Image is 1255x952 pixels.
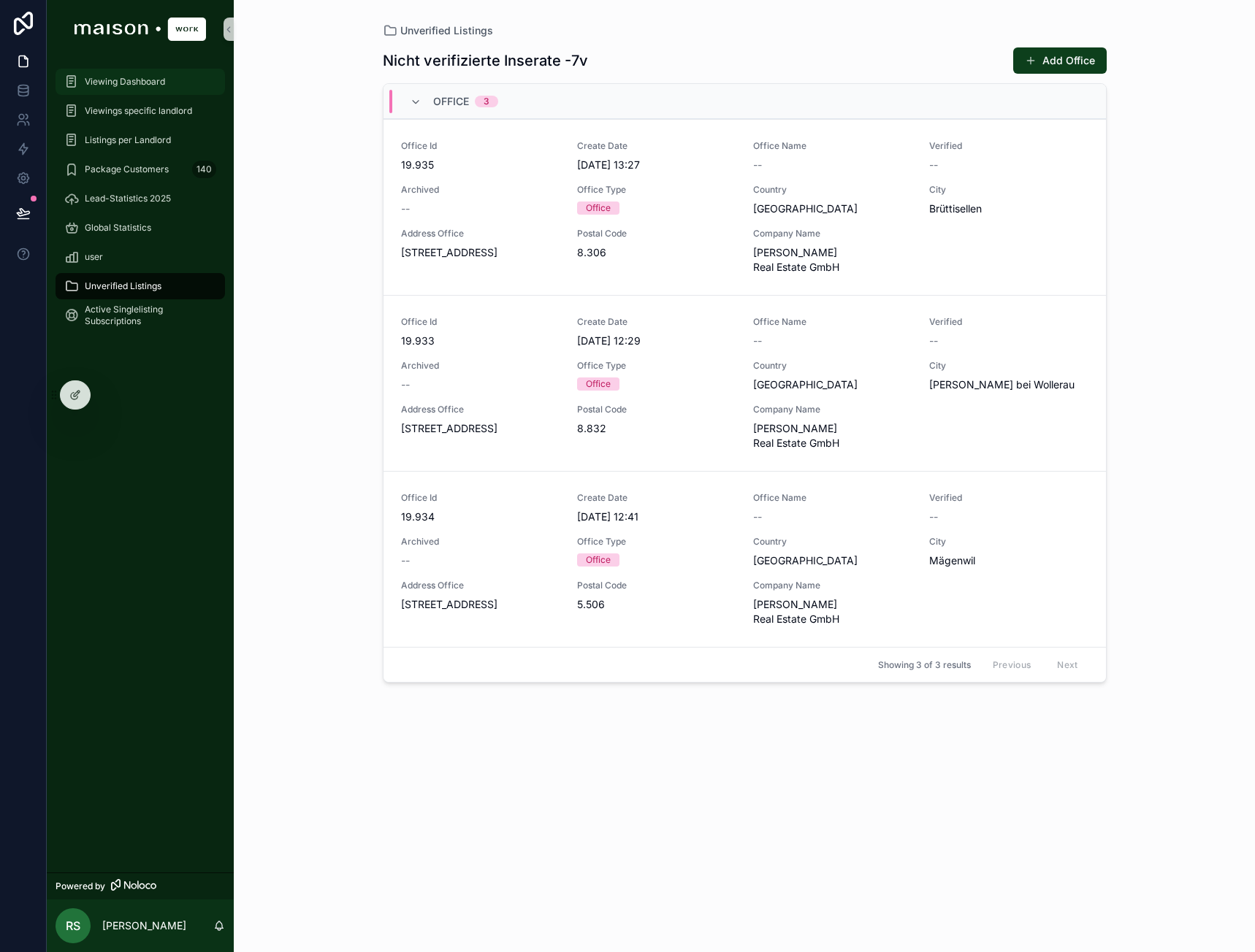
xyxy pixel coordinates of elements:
[929,510,938,524] span: --
[56,215,225,241] a: Global Statistics
[753,334,762,348] span: --
[929,553,1088,568] span: Mägenwil
[401,597,560,612] span: [STREET_ADDRESS]
[929,536,1088,548] span: City
[753,597,912,626] span: [PERSON_NAME] Real Estate GmbH
[401,553,410,568] span: --
[85,280,161,292] span: Unverified Listings
[401,158,560,172] span: 19.935
[401,228,560,239] span: Address Office
[384,471,1106,647] a: Office Id19.934Create Date[DATE] 12:41Office Name--Verified--Archived--Office TypeOfficeCountry[G...
[753,404,912,415] span: Company Name
[401,140,560,152] span: Office Id
[56,156,225,183] a: Package Customers140
[577,184,736,196] span: Office Type
[401,316,560,328] span: Office Id
[929,201,1088,216] span: Brüttisellen
[753,201,912,216] span: [GEOGRAPHIC_DATA]
[56,302,225,329] a: Active Singlelisting Subscriptions
[401,510,560,524] span: 19.934
[401,421,560,436] span: [STREET_ADDRESS]
[753,140,912,152] span: Office Name
[85,193,171,204] span: Lead-Statistics 2025
[878,659,971,671] span: Showing 3 of 3 results
[47,58,234,348] div: scrollable content
[401,245,560,260] span: [STREET_ADDRESS]
[753,536,912,548] span: Country
[56,880,105,892] span: Powered by
[929,158,938,172] span: --
[753,184,912,196] span: Country
[577,228,736,239] span: Postal Code
[753,510,762,524] span: --
[577,158,736,172] span: [DATE] 13:27
[929,492,1088,504] span: Verified
[85,76,165,88] span: Viewing Dashboard
[929,360,1088,372] span: City
[586,377,611,391] div: Office
[384,295,1106,471] a: Office Id19.933Create Date[DATE] 12:29Office Name--Verified--Archived--Office TypeOfficeCountry[G...
[56,244,225,270] a: user
[383,50,588,71] h1: Nicht verifizierte Inserate -7v
[401,404,560,415] span: Address Office
[753,553,912,568] span: [GEOGRAPHIC_DATA]
[753,316,912,328] span: Office Name
[929,140,1088,152] span: Verified
[577,421,736,436] span: 8.832
[586,553,611,567] div: Office
[929,377,1088,392] span: [PERSON_NAME] bei Wollerau
[56,69,225,95] a: Viewing Dashboard
[47,872,234,899] a: Powered by
[66,917,80,934] span: RS
[383,23,493,38] a: Unverified Listings
[192,161,216,178] div: 140
[577,404,736,415] span: Postal Code
[753,492,912,504] span: Office Name
[753,580,912,591] span: Company Name
[401,536,560,548] span: Archived
[85,164,169,175] span: Package Customers
[577,580,736,591] span: Postal Code
[484,96,489,107] div: 3
[384,119,1106,295] a: Office Id19.935Create Date[DATE] 13:27Office Name--Verified--Archived--Office TypeOfficeCountry[G...
[401,492,560,504] span: Office Id
[577,536,736,548] span: Office Type
[400,23,493,38] span: Unverified Listings
[401,184,560,196] span: Archived
[102,918,186,933] p: [PERSON_NAME]
[929,316,1088,328] span: Verified
[577,245,736,260] span: 8.306
[401,377,410,392] span: --
[929,184,1088,196] span: City
[401,580,560,591] span: Address Office
[85,134,171,146] span: Listings per Landlord
[577,360,736,372] span: Office Type
[929,334,938,348] span: --
[577,510,736,524] span: [DATE] 12:41
[85,304,210,327] span: Active Singlelisting Subscriptions
[433,94,469,109] span: Office
[577,334,736,348] span: [DATE] 12:29
[56,127,225,153] a: Listings per Landlord
[577,140,736,152] span: Create Date
[753,377,912,392] span: [GEOGRAPHIC_DATA]
[85,251,103,263] span: user
[85,222,151,234] span: Global Statistics
[401,334,560,348] span: 19.933
[753,245,912,275] span: [PERSON_NAME] Real Estate GmbH
[56,98,225,124] a: Viewings specific landlord
[577,316,736,328] span: Create Date
[753,228,912,239] span: Company Name
[586,201,611,215] div: Office
[753,158,762,172] span: --
[753,421,912,450] span: [PERSON_NAME] Real Estate GmbH
[577,597,736,612] span: 5.506
[577,492,736,504] span: Create Date
[56,273,225,299] a: Unverified Listings
[1013,47,1107,74] button: Add Office
[85,105,192,117] span: Viewings specific landlord
[401,201,410,216] span: --
[753,360,912,372] span: Country
[75,18,206,41] img: App logo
